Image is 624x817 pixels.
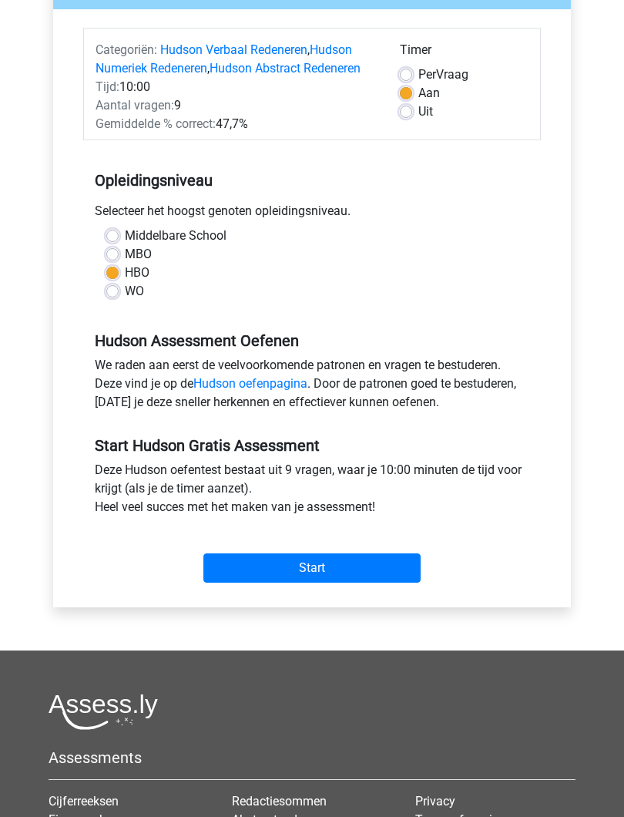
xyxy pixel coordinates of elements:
[418,84,440,103] label: Aan
[96,98,174,113] span: Aantal vragen:
[95,165,529,196] h5: Opleidingsniveau
[203,553,421,583] input: Start
[96,79,119,94] span: Tijd:
[418,103,433,121] label: Uit
[210,61,361,76] a: Hudson Abstract Redeneren
[84,96,388,115] div: 9
[415,794,455,809] a: Privacy
[49,694,158,730] img: Assessly logo
[95,436,529,455] h5: Start Hudson Gratis Assessment
[125,227,226,245] label: Middelbare School
[125,245,152,264] label: MBO
[96,42,157,57] span: Categoriën:
[49,748,575,767] h5: Assessments
[418,67,436,82] span: Per
[418,66,468,84] label: Vraag
[125,264,149,282] label: HBO
[400,41,528,66] div: Timer
[83,202,541,227] div: Selecteer het hoogst genoten opleidingsniveau.
[83,461,541,523] div: Deze Hudson oefentest bestaat uit 9 vragen, waar je 10:00 minuten de tijd voor krijgt (als je de ...
[84,41,388,78] div: , ,
[83,356,541,418] div: We raden aan eerst de veelvoorkomende patronen en vragen te bestuderen. Deze vind je op de . Door...
[232,794,327,809] a: Redactiesommen
[193,376,307,391] a: Hudson oefenpagina
[95,331,529,350] h5: Hudson Assessment Oefenen
[160,42,307,57] a: Hudson Verbaal Redeneren
[84,115,388,133] div: 47,7%
[84,78,388,96] div: 10:00
[49,794,119,809] a: Cijferreeksen
[125,282,144,301] label: WO
[96,116,216,131] span: Gemiddelde % correct:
